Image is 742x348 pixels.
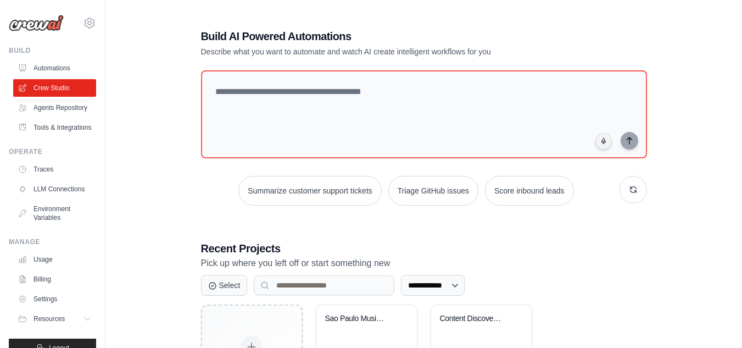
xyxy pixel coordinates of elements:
h3: Recent Projects [201,241,647,256]
a: Agents Repository [13,99,96,117]
button: Summarize customer support tickets [238,176,381,206]
div: Operate [9,147,96,156]
a: Billing [13,270,96,288]
div: Manage [9,237,96,246]
span: Resources [34,314,65,323]
div: Content Discovery & Reading List Curator [440,314,506,324]
h1: Build AI Powered Automations [201,29,570,44]
p: Pick up where you left off or start something new [201,256,647,270]
button: Score inbound leads [485,176,574,206]
button: Click to speak your automation idea [595,133,612,150]
img: Logo [9,15,64,31]
a: Traces [13,161,96,178]
a: LLM Connections [13,180,96,198]
a: Automations [13,59,96,77]
p: Describe what you want to automate and watch AI create intelligent workflows for you [201,46,570,57]
a: Settings [13,290,96,308]
button: Get new suggestions [620,176,647,203]
a: Crew Studio [13,79,96,97]
button: Triage GitHub issues [388,176,478,206]
a: Tools & Integrations [13,119,96,136]
button: Select [201,275,248,296]
div: Sao Paulo Music Events Weekly Monitor [325,314,392,324]
div: Build [9,46,96,55]
a: Usage [13,251,96,268]
button: Resources [13,310,96,328]
a: Environment Variables [13,200,96,227]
